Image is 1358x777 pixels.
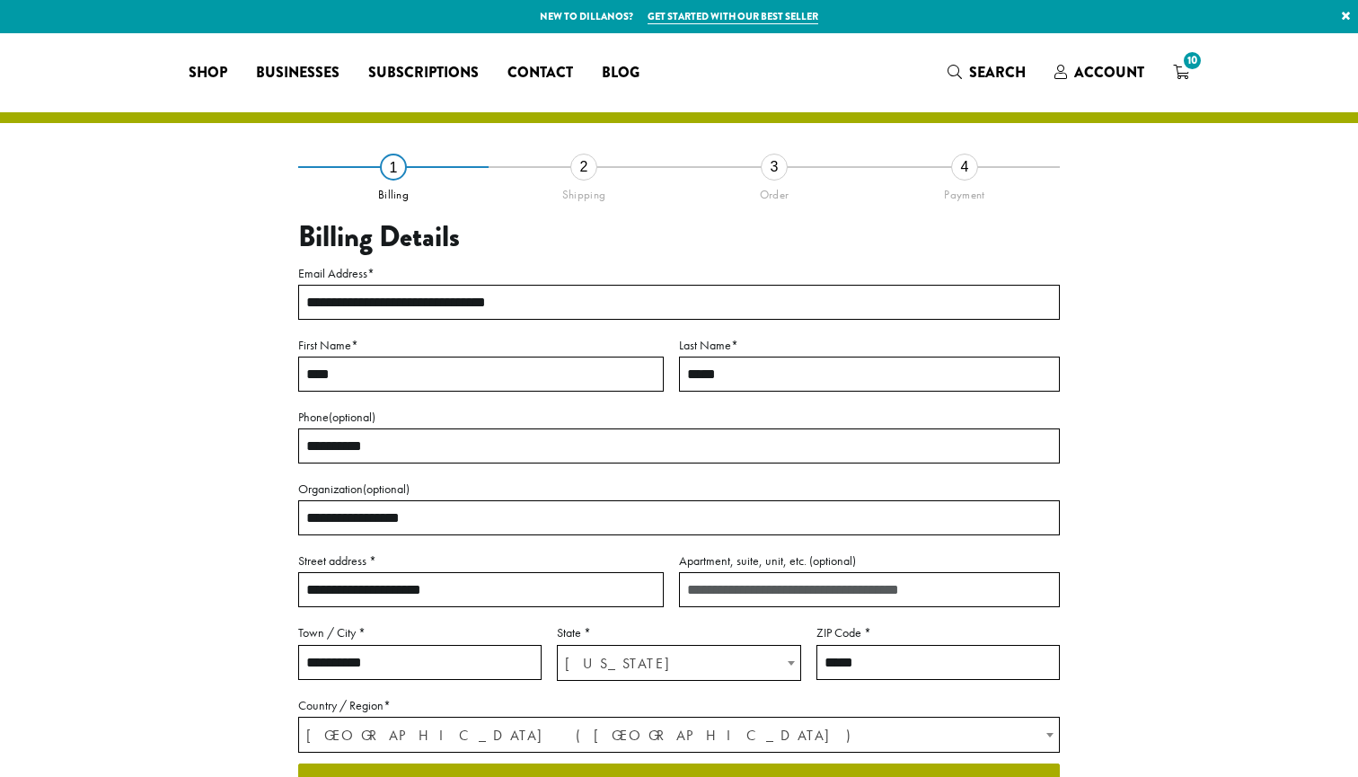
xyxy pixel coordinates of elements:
[329,409,375,425] span: (optional)
[558,646,799,681] span: Ohio
[570,154,597,181] div: 2
[1180,49,1204,73] span: 10
[298,478,1060,500] label: Organization
[679,181,869,202] div: Order
[298,262,1060,285] label: Email Address
[298,550,664,572] label: Street address
[489,181,679,202] div: Shipping
[298,622,542,644] label: Town / City
[969,62,1026,83] span: Search
[816,622,1060,644] label: ZIP Code
[174,58,242,87] a: Shop
[507,62,573,84] span: Contact
[363,481,410,497] span: (optional)
[256,62,339,84] span: Businesses
[951,154,978,181] div: 4
[648,9,818,24] a: Get started with our best seller
[380,154,407,181] div: 1
[761,154,788,181] div: 3
[298,181,489,202] div: Billing
[869,181,1060,202] div: Payment
[933,57,1040,87] a: Search
[1074,62,1144,83] span: Account
[679,550,1060,572] label: Apartment, suite, unit, etc.
[557,645,800,681] span: State
[189,62,227,84] span: Shop
[557,622,800,644] label: State
[298,717,1060,753] span: Country / Region
[298,334,664,357] label: First Name
[809,552,856,569] span: (optional)
[299,718,1059,753] span: United States (US)
[602,62,639,84] span: Blog
[679,334,1060,357] label: Last Name
[298,220,1060,254] h3: Billing Details
[368,62,479,84] span: Subscriptions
